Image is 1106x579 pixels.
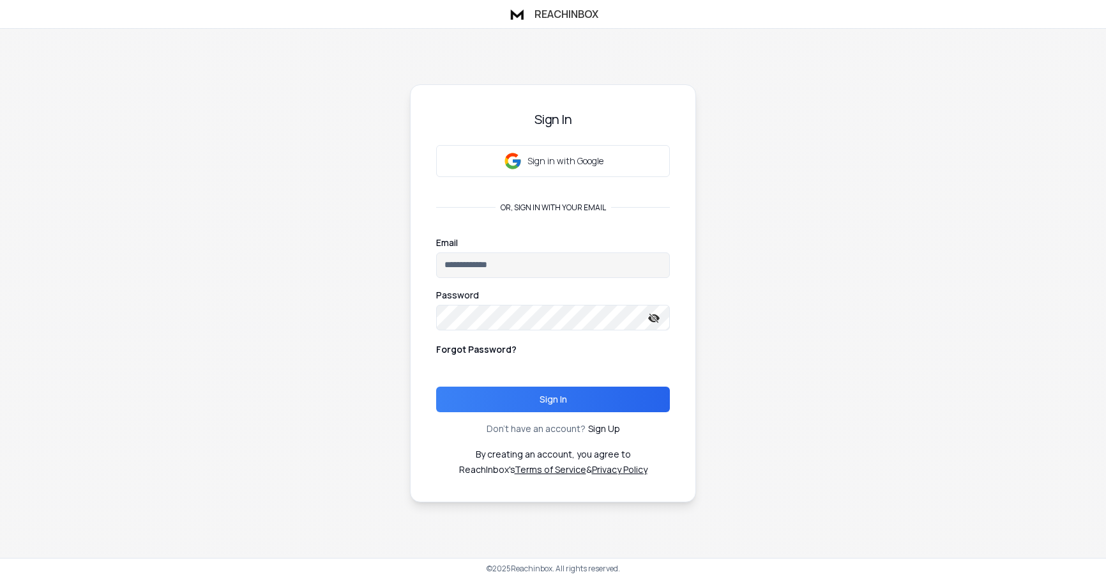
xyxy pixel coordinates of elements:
a: Sign Up [588,422,620,435]
p: or, sign in with your email [496,203,611,213]
p: Sign in with Google [527,155,603,167]
p: ReachInbox's & [459,463,648,476]
p: Forgot Password? [436,343,517,356]
button: Sign in with Google [436,145,670,177]
p: By creating an account, you agree to [476,448,631,461]
h1: ReachInbox [534,6,598,22]
a: Terms of Service [515,463,586,475]
img: logo [508,5,527,23]
label: Password [436,291,479,300]
label: Email [436,238,458,247]
p: © 2025 Reachinbox. All rights reserved. [487,564,620,574]
a: Privacy Policy [592,463,648,475]
a: ReachInbox [508,5,598,23]
button: Sign In [436,387,670,412]
h3: Sign In [436,111,670,128]
p: Don't have an account? [487,422,586,435]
